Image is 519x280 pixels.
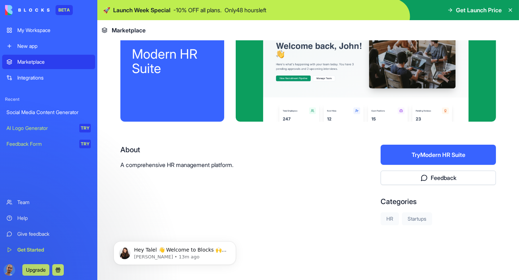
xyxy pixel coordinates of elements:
p: - 10 % OFF all plans. [173,6,222,14]
a: Give feedback [2,227,95,241]
div: New app [17,42,91,50]
a: BETA [5,5,73,15]
a: Get Started [2,243,95,257]
span: Marketplace [112,26,146,35]
a: My Workspace [2,23,95,37]
div: TRY [79,124,91,132]
div: About [120,145,334,155]
a: Marketplace [2,55,95,69]
div: Modern HR Suite [132,47,213,76]
a: Integrations [2,71,95,85]
a: New app [2,39,95,53]
div: Team [17,199,91,206]
div: Startups [402,212,432,225]
a: Social Media Content Generator [2,105,95,119]
button: Feedback [381,171,496,185]
div: TRY [79,140,91,148]
div: AI Logo Generator [6,125,74,132]
a: Team [2,195,95,209]
p: A comprehensive HR management platform. [120,161,334,169]
a: Help [2,211,95,225]
div: BETA [56,5,73,15]
a: Feedback FormTRY [2,137,95,151]
div: Feedback Form [6,140,74,148]
span: Get Launch Price [456,6,502,14]
button: Upgrade [22,264,49,276]
p: Only 48 hours left [225,6,266,14]
img: logo [5,5,50,15]
div: Social Media Content Generator [6,109,91,116]
span: Recent [2,96,95,102]
a: Upgrade [22,266,49,273]
img: ACg8ocKN8zQ-EUFqYEj9U7VXQAKFyYL4T3H6X0Tet8D5UwAfEDZNIBM0=s96-c [4,264,15,276]
span: 🚀 [103,6,110,14]
div: Marketplace [17,58,91,66]
a: AI Logo GeneratorTRY [2,121,95,135]
span: Launch Week Special [113,6,170,14]
div: Help [17,214,91,222]
iframe: Intercom notifications message [103,226,247,276]
div: HR [381,212,399,225]
div: Categories [381,197,496,207]
div: My Workspace [17,27,91,34]
div: Give feedback [17,230,91,238]
div: Get Started [17,246,91,253]
div: Integrations [17,74,91,81]
button: TryModern HR Suite [381,145,496,165]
